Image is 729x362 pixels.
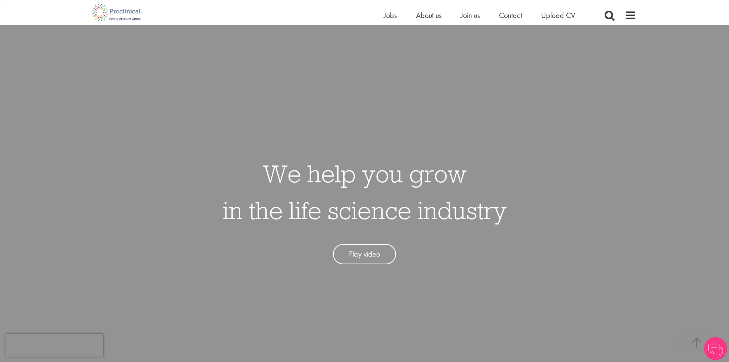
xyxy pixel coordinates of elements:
h1: We help you grow in the life science industry [223,155,507,229]
a: Jobs [384,10,397,20]
img: Chatbot [704,337,727,360]
a: Play video [333,244,396,264]
a: Join us [461,10,480,20]
a: About us [416,10,442,20]
a: Upload CV [541,10,575,20]
a: Contact [499,10,522,20]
